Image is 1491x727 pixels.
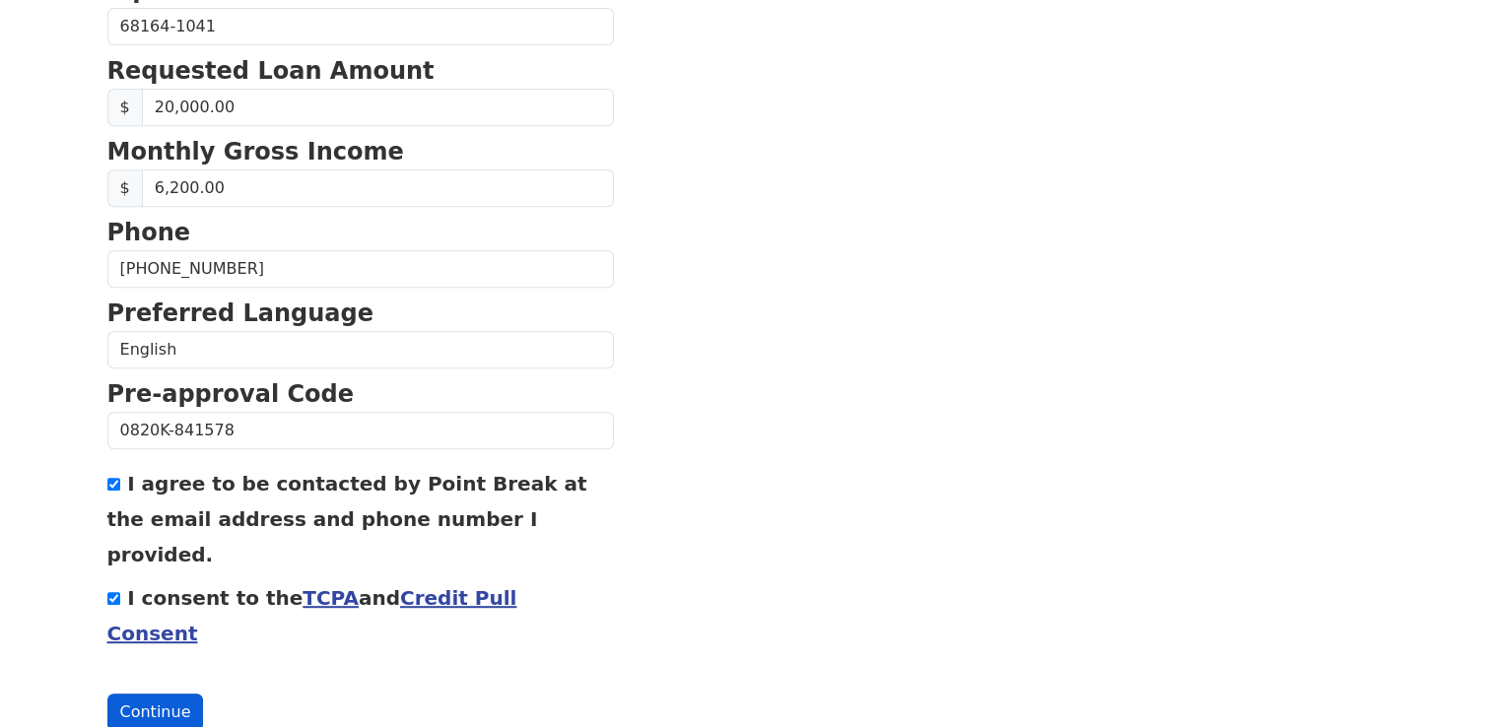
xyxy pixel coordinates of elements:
a: TCPA [303,586,359,610]
strong: Phone [107,219,191,246]
span: $ [107,169,143,207]
input: Pre-approval Code [107,412,614,449]
strong: Requested Loan Amount [107,57,435,85]
strong: Preferred Language [107,299,373,327]
input: Requested Loan Amount [142,89,614,126]
label: I agree to be contacted by Point Break at the email address and phone number I provided. [107,472,587,566]
input: Monthly Gross Income [142,169,614,207]
input: Phone [107,250,614,288]
input: Zip Code [107,8,614,45]
span: $ [107,89,143,126]
p: Monthly Gross Income [107,134,614,169]
label: I consent to the and [107,586,517,645]
strong: Pre-approval Code [107,380,355,408]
